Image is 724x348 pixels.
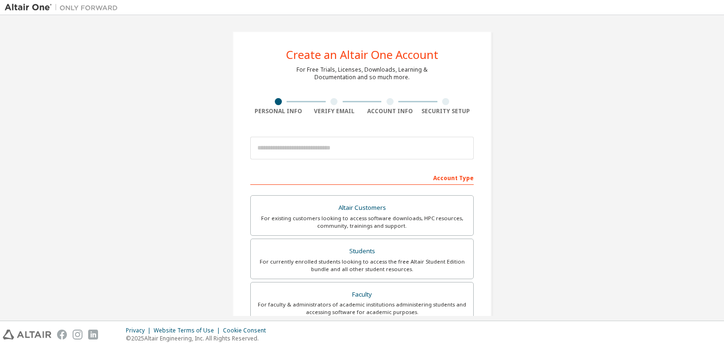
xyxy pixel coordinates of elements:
div: Create an Altair One Account [286,49,438,60]
img: linkedin.svg [88,330,98,340]
div: Personal Info [250,108,306,115]
img: Altair One [5,3,123,12]
div: For existing customers looking to access software downloads, HPC resources, community, trainings ... [256,215,468,230]
div: Faculty [256,288,468,301]
img: facebook.svg [57,330,67,340]
div: For faculty & administrators of academic institutions administering students and accessing softwa... [256,301,468,316]
div: For currently enrolled students looking to access the free Altair Student Edition bundle and all ... [256,258,468,273]
div: Account Type [250,170,474,185]
div: Privacy [126,327,154,334]
div: Account Info [362,108,418,115]
div: Cookie Consent [223,327,271,334]
div: Verify Email [306,108,362,115]
div: Students [256,245,468,258]
div: For Free Trials, Licenses, Downloads, Learning & Documentation and so much more. [296,66,428,81]
img: altair_logo.svg [3,330,51,340]
div: Security Setup [418,108,474,115]
img: instagram.svg [73,330,82,340]
div: Altair Customers [256,201,468,215]
p: © 2025 Altair Engineering, Inc. All Rights Reserved. [126,334,271,342]
div: Website Terms of Use [154,327,223,334]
